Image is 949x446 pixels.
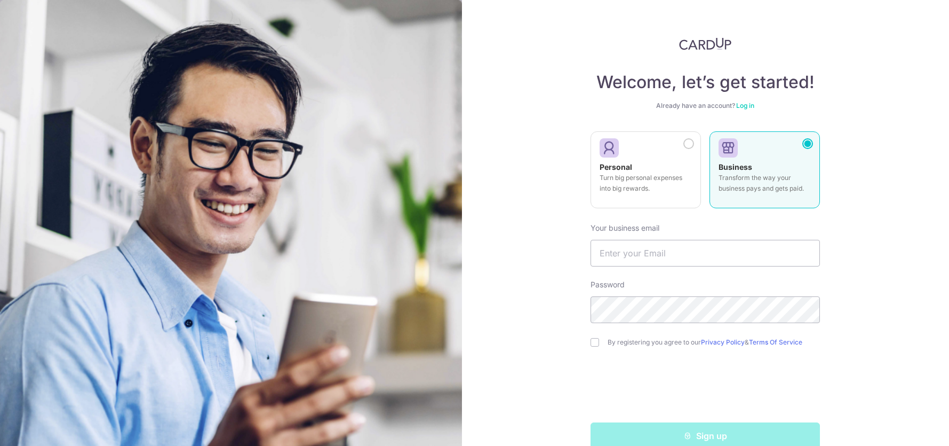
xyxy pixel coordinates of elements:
[591,279,625,290] label: Password
[591,240,820,267] input: Enter your Email
[709,131,820,215] a: Business Transform the way your business pays and gets paid.
[736,101,754,109] a: Log in
[701,338,745,346] a: Privacy Policy
[749,338,802,346] a: Terms Of Service
[679,37,731,50] img: CardUp Logo
[624,368,786,410] iframe: reCAPTCHA
[591,223,659,233] label: Your business email
[600,162,632,171] strong: Personal
[608,338,820,347] label: By registering you agree to our &
[591,101,820,110] div: Already have an account?
[719,173,811,194] p: Transform the way your business pays and gets paid.
[591,131,701,215] a: Personal Turn big personal expenses into big rewards.
[591,72,820,93] h4: Welcome, let’s get started!
[719,162,752,171] strong: Business
[600,173,692,194] p: Turn big personal expenses into big rewards.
